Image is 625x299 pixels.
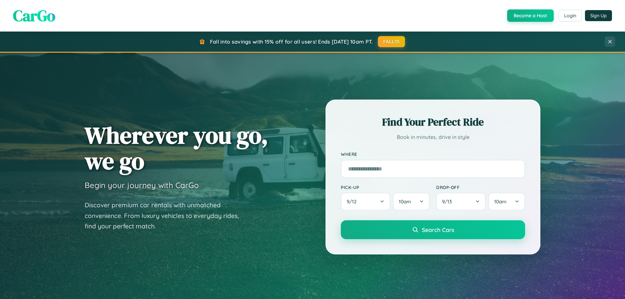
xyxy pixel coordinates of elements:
[422,226,454,233] span: Search Cars
[488,193,525,211] button: 10am
[85,200,247,232] p: Discover premium car rentals with unmatched convenience. From luxury vehicles to everyday rides, ...
[393,193,430,211] button: 10am
[341,115,525,129] h2: Find Your Perfect Ride
[85,122,268,174] h1: Wherever you go, we go
[341,184,430,190] label: Pick-up
[494,198,507,205] span: 10am
[442,198,455,205] span: 9 / 13
[507,9,554,22] button: Become a Host
[347,198,360,205] span: 9 / 12
[13,5,55,26] span: CarGo
[585,10,612,21] button: Sign Up
[341,132,525,142] p: Book in minutes, drive in style
[210,38,373,45] span: Fall into savings with 15% off for all users! Ends [DATE] 10am PT.
[436,193,486,211] button: 9/13
[436,184,525,190] label: Drop-off
[85,180,199,190] h3: Begin your journey with CarGo
[341,220,525,239] button: Search Cars
[341,152,525,157] label: Where
[559,10,582,21] button: Login
[378,36,405,47] button: FALL15
[341,193,390,211] button: 9/12
[399,198,411,205] span: 10am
